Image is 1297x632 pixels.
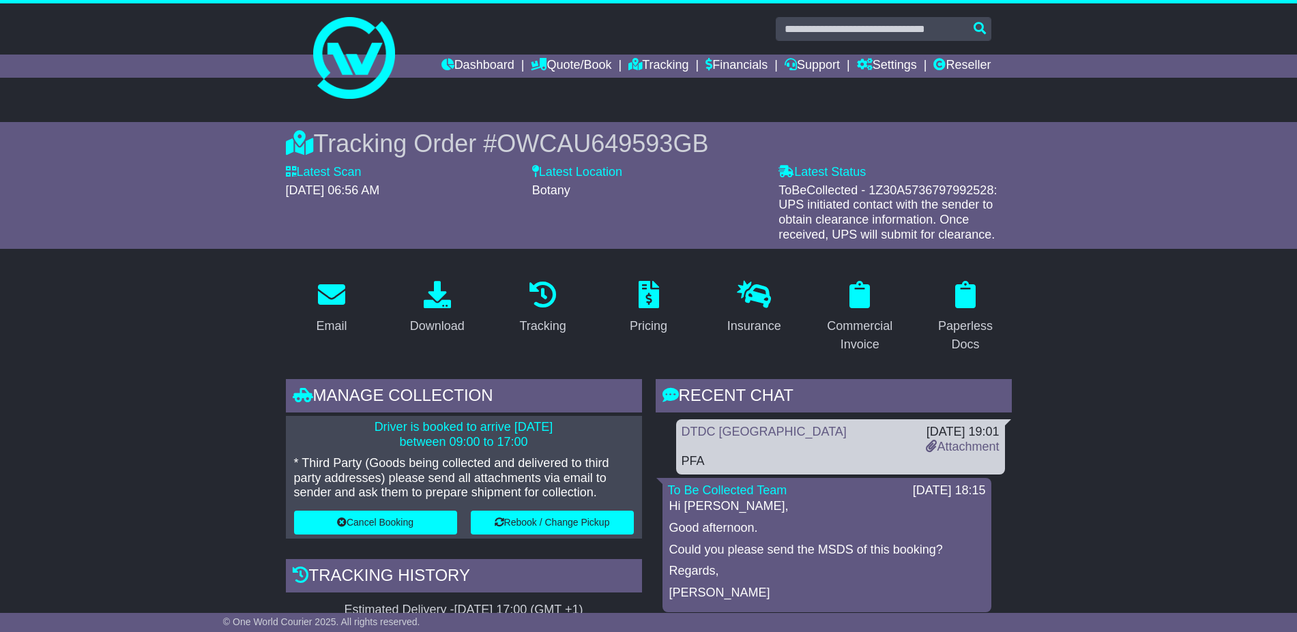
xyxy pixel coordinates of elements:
a: Tracking [510,276,574,340]
a: Tracking [628,55,688,78]
span: © One World Courier 2025. All rights reserved. [223,616,420,627]
button: Rebook / Change Pickup [471,511,634,535]
div: Download [410,317,465,335]
div: Manage collection [286,379,642,416]
a: Commercial Invoice [814,276,906,359]
div: RECENT CHAT [656,379,1012,416]
div: PFA [682,454,1000,469]
label: Latest Status [778,165,866,180]
a: Email [307,276,355,340]
p: Driver is booked to arrive [DATE] between 09:00 to 17:00 [294,420,634,449]
a: Paperless Docs [920,276,1012,359]
div: [DATE] 19:01 [926,425,999,440]
label: Latest Location [532,165,622,180]
p: Good afternoon. [669,521,985,536]
a: Download [401,276,473,340]
p: * Third Party (Goods being collected and delivered to third party addresses) please send all atta... [294,456,634,500]
div: Commercial Invoice [823,317,897,354]
a: Insurance [718,276,790,340]
span: OWCAU649593GB [497,130,708,157]
a: Support [785,55,840,78]
a: Pricing [621,276,676,340]
a: Settings [857,55,917,78]
a: Dashboard [441,55,514,78]
p: Regards, [669,564,985,579]
div: [DATE] 18:15 [913,483,986,498]
div: Tracking Order # [286,129,1012,158]
a: DTDC [GEOGRAPHIC_DATA] [682,425,847,438]
div: Pricing [630,317,667,335]
div: [DATE] 17:00 (GMT +1) [454,603,583,618]
p: [PERSON_NAME] [669,586,985,601]
div: Paperless Docs [929,317,1003,354]
p: Could you please send the MSDS of this booking? [669,543,985,558]
button: Cancel Booking [294,511,457,535]
a: Quote/Book [531,55,611,78]
p: Hi [PERSON_NAME], [669,499,985,514]
span: [DATE] 06:56 AM [286,183,380,197]
div: Insurance [727,317,781,335]
label: Latest Scan [286,165,362,180]
a: To Be Collected Team [668,483,787,497]
a: Attachment [926,440,999,453]
div: Email [316,317,347,335]
a: Reseller [933,55,991,78]
div: Tracking [519,317,566,335]
a: Financials [705,55,768,78]
div: Tracking history [286,559,642,596]
span: Botany [532,183,570,197]
div: Estimated Delivery - [286,603,642,618]
span: ToBeCollected - 1Z30A5736797992528: UPS initiated contact with the sender to obtain clearance inf... [778,183,997,241]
